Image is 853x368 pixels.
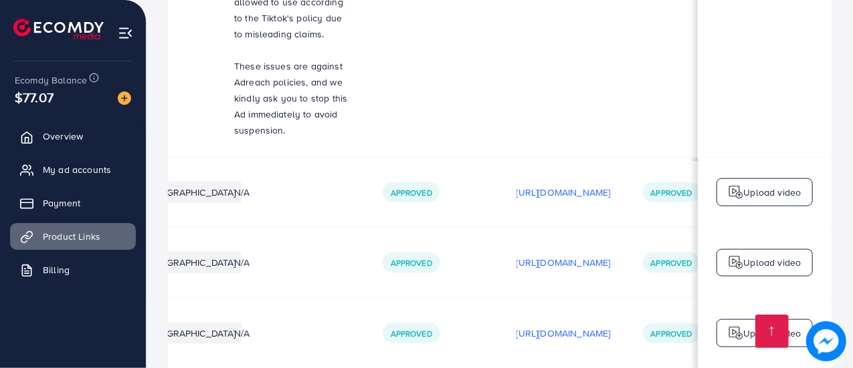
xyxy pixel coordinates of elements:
[391,328,432,339] span: Approved
[516,184,611,200] p: [URL][DOMAIN_NAME]
[43,196,80,210] span: Payment
[43,230,100,243] span: Product Links
[43,163,111,176] span: My ad accounts
[118,91,131,105] img: image
[234,186,250,199] span: N/A
[516,325,611,341] p: [URL][DOMAIN_NAME]
[10,223,136,250] a: Product Links
[744,254,801,270] p: Upload video
[728,254,744,270] img: logo
[516,254,611,270] p: [URL][DOMAIN_NAME]
[744,184,801,200] p: Upload video
[43,130,83,143] span: Overview
[139,182,242,203] li: [GEOGRAPHIC_DATA]
[118,25,133,41] img: menu
[234,58,351,138] p: These issues are against Adreach policies, and we kindly ask you to stop this Ad immediately to a...
[10,156,136,183] a: My ad accounts
[651,187,692,198] span: Approved
[651,257,692,268] span: Approved
[728,184,744,200] img: logo
[234,256,250,269] span: N/A
[139,252,242,273] li: [GEOGRAPHIC_DATA]
[728,325,744,341] img: logo
[744,325,801,341] p: Upload video
[391,257,432,268] span: Approved
[43,263,70,277] span: Billing
[13,19,104,39] img: logo
[391,187,432,198] span: Approved
[15,87,54,107] span: $77.07
[10,190,136,216] a: Payment
[10,123,136,150] a: Overview
[651,328,692,339] span: Approved
[234,327,250,340] span: N/A
[139,323,242,344] li: [GEOGRAPHIC_DATA]
[10,256,136,283] a: Billing
[806,321,846,361] img: image
[15,73,87,87] span: Ecomdy Balance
